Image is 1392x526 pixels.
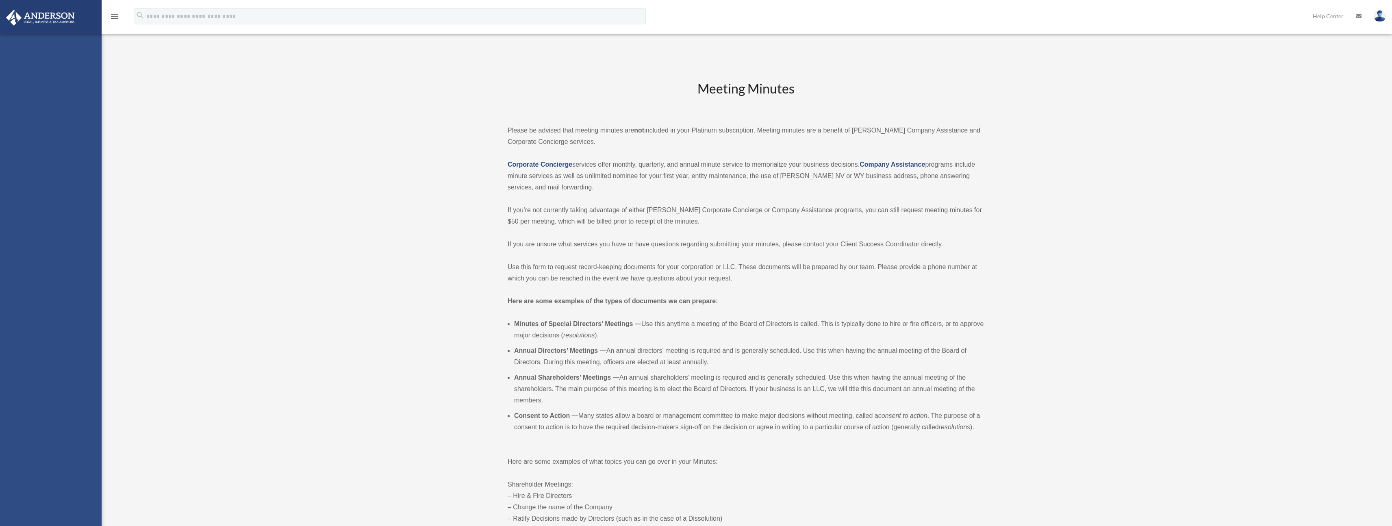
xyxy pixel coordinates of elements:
[508,261,984,284] p: Use this form to request record-keeping documents for your corporation or LLC. These documents wi...
[4,10,77,26] img: Anderson Advisors Platinum Portal
[508,239,984,250] p: If you are unsure what services you have or have questions regarding submitting your minutes, ple...
[514,410,984,433] li: Many states allow a board or management committee to make major decisions without meeting, called...
[508,298,718,304] strong: Here are some examples of the types of documents we can prepare:
[878,412,908,419] em: consent to
[514,374,619,381] b: Annual Shareholders’ Meetings —
[508,479,984,524] p: Shareholder Meetings: – Hire & Fire Directors – Change the name of the Company – Ratify Decisions...
[1374,10,1386,22] img: User Pic
[514,347,606,354] b: Annual Directors’ Meetings —
[910,412,927,419] em: action
[514,412,578,419] b: Consent to Action —
[514,372,984,406] li: An annual shareholders’ meeting is required and is generally scheduled. Use this when having the ...
[508,456,984,467] p: Here are some examples of what topics you can go over in your Minutes:
[634,127,644,134] strong: not
[110,14,119,21] a: menu
[514,345,984,368] li: An annual directors’ meeting is required and is generally scheduled. Use this when having the ann...
[110,11,119,21] i: menu
[508,159,984,193] p: services offer monthly, quarterly, and annual minute service to memorialize your business decisio...
[508,161,572,168] a: Corporate Concierge
[939,424,970,430] em: resolutions
[514,318,984,341] li: Use this anytime a meeting of the Board of Directors is called. This is typically done to hire or...
[563,332,595,339] em: resolutions
[508,125,984,148] p: Please be advised that meeting minutes are included in your Platinum subscription. Meeting minute...
[860,161,925,168] a: Company Assistance
[508,80,984,113] h2: Meeting Minutes
[514,320,641,327] b: Minutes of Special Directors’ Meetings —
[136,11,145,20] i: search
[508,204,984,227] p: If you’re not currently taking advantage of either [PERSON_NAME] Corporate Concierge or Company A...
